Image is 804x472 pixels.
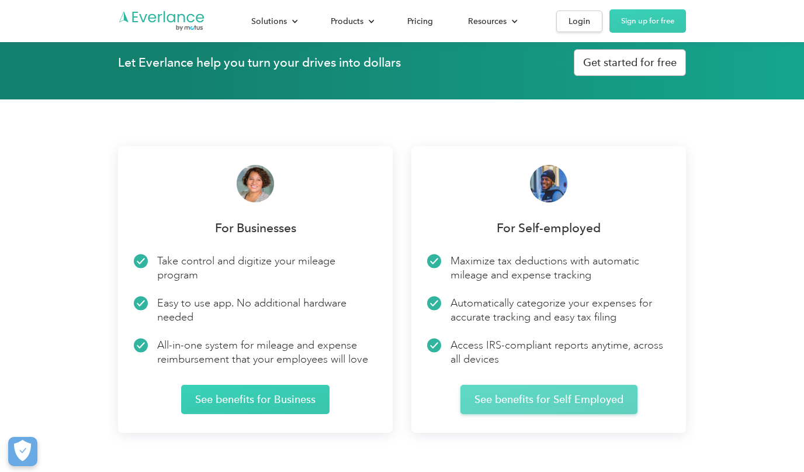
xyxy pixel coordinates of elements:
[450,254,670,282] p: Maximize tax deductions with automatic mileage and expense tracking
[157,254,377,282] p: Take control and digitize your mileage program
[319,11,384,32] div: Products
[157,296,377,324] p: Easy to use app. No additional hardware needed
[460,385,637,414] a: See benefits for Self Employed
[450,296,670,324] p: Automatically categorize your expenses for accurate tracking and easy tax filing
[251,14,287,29] div: Solutions
[569,14,590,29] div: Login
[609,9,686,33] a: Sign up for free
[427,221,670,235] p: For Self-employed
[331,14,363,29] div: Products
[240,11,307,32] div: Solutions
[118,10,206,32] a: Go to homepage
[468,14,507,29] div: Resources
[574,49,686,76] a: Get started for free
[530,165,567,202] img: delivery driver smiling
[181,385,330,414] a: See benefits for Business
[456,11,527,32] div: Resources
[556,11,602,32] a: Login
[407,14,433,29] div: Pricing
[8,437,37,466] button: Cookies Settings
[237,165,274,202] img: Woman smiling at camera
[134,221,377,235] p: For Businesses
[118,54,545,71] h3: Let Everlance help you turn your drives into dollars
[396,11,445,32] a: Pricing
[450,338,670,366] p: Access IRS-compliant reports anytime, across all devices
[157,338,377,366] p: All-in-one system for mileage and expense reimbursement that your employees will love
